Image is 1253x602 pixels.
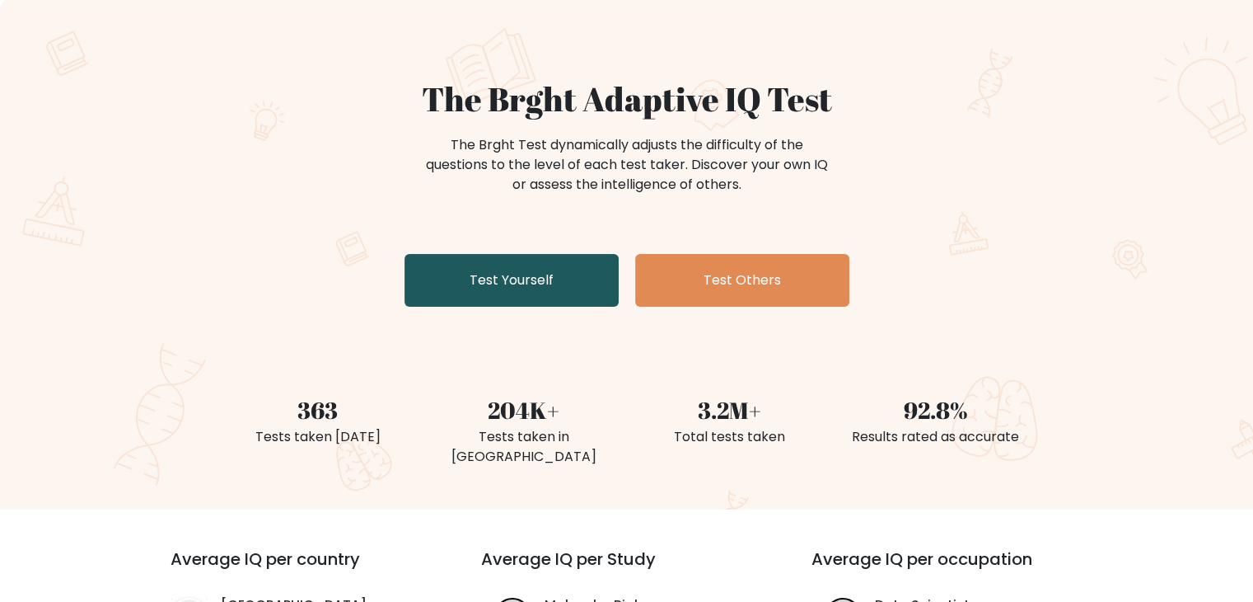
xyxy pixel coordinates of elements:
h3: Average IQ per country [171,549,422,589]
div: The Brght Test dynamically adjusts the difficulty of the questions to the level of each test take... [421,135,833,195]
h1: The Brght Adaptive IQ Test [225,79,1029,119]
div: Tests taken in [GEOGRAPHIC_DATA] [431,427,617,467]
div: 3.2M+ [637,393,823,427]
div: Results rated as accurate [843,427,1029,447]
div: 204K+ [431,393,617,427]
h3: Average IQ per occupation [811,549,1102,589]
div: 92.8% [843,393,1029,427]
a: Test Yourself [404,254,619,307]
h3: Average IQ per Study [481,549,772,589]
a: Test Others [635,254,849,307]
div: 363 [225,393,411,427]
div: Tests taken [DATE] [225,427,411,447]
div: Total tests taken [637,427,823,447]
